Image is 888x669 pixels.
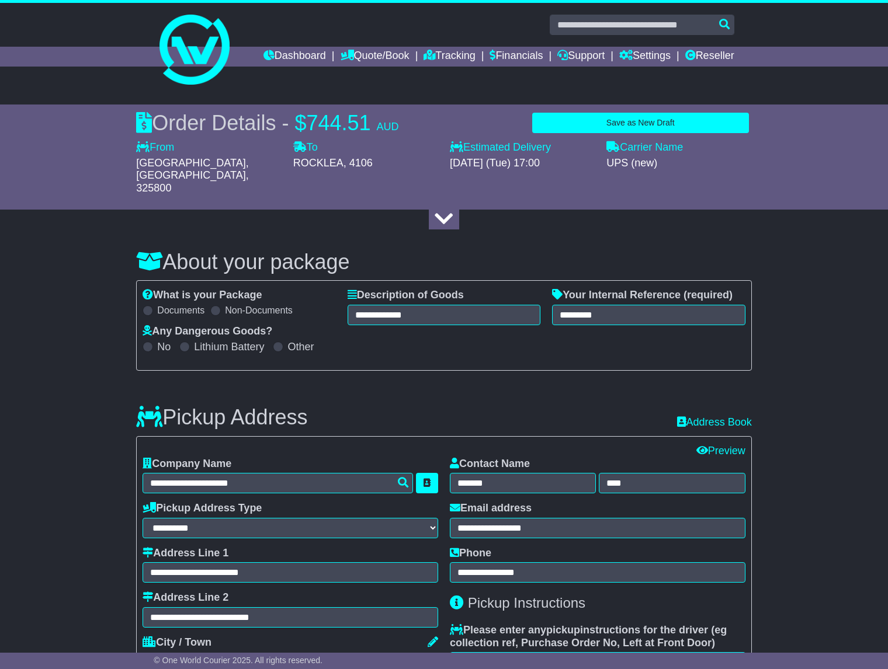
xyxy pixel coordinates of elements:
[450,458,530,471] label: Contact Name
[344,157,373,169] span: , 4106
[225,305,293,316] label: Non-Documents
[546,624,580,636] span: pickup
[677,416,752,429] a: Address Book
[157,305,204,316] label: Documents
[306,111,370,135] span: 744.51
[143,502,262,515] label: Pickup Address Type
[294,111,306,135] span: $
[557,47,605,67] a: Support
[532,113,749,133] button: Save as New Draft
[194,341,264,354] label: Lithium Battery
[143,547,228,560] label: Address Line 1
[136,110,398,135] div: Order Details -
[450,141,595,154] label: Estimated Delivery
[157,341,171,354] label: No
[136,169,248,194] span: , 325800
[490,47,543,67] a: Financials
[143,652,438,665] div: [GEOGRAPHIC_DATA], [GEOGRAPHIC_DATA]
[293,141,318,154] label: To
[154,656,322,665] span: © One World Courier 2025. All rights reserved.
[136,141,174,154] label: From
[619,47,671,67] a: Settings
[136,157,248,182] span: [GEOGRAPHIC_DATA], [GEOGRAPHIC_DATA]
[341,47,410,67] a: Quote/Book
[606,141,683,154] label: Carrier Name
[143,458,231,471] label: Company Name
[293,157,344,169] span: ROCKLEA
[468,595,585,611] span: Pickup Instructions
[606,157,751,170] div: UPS (new)
[552,289,733,302] label: Your Internal Reference (required)
[348,289,464,302] label: Description of Goods
[450,624,745,649] label: Please enter any instructions for the driver ( )
[263,47,326,67] a: Dashboard
[450,502,532,515] label: Email address
[136,250,751,274] h3: About your package
[450,157,595,170] div: [DATE] (Tue) 17:00
[696,445,745,457] a: Preview
[450,547,491,560] label: Phone
[136,406,307,429] h3: Pickup Address
[143,591,228,604] label: Address Line 2
[143,289,262,302] label: What is your Package
[287,341,314,354] label: Other
[450,624,727,649] span: eg collection ref, Purchase Order No, Left at Front Door
[377,121,399,133] span: AUD
[424,47,475,67] a: Tracking
[685,47,734,67] a: Reseller
[143,325,272,338] label: Any Dangerous Goods?
[143,636,211,649] label: City / Town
